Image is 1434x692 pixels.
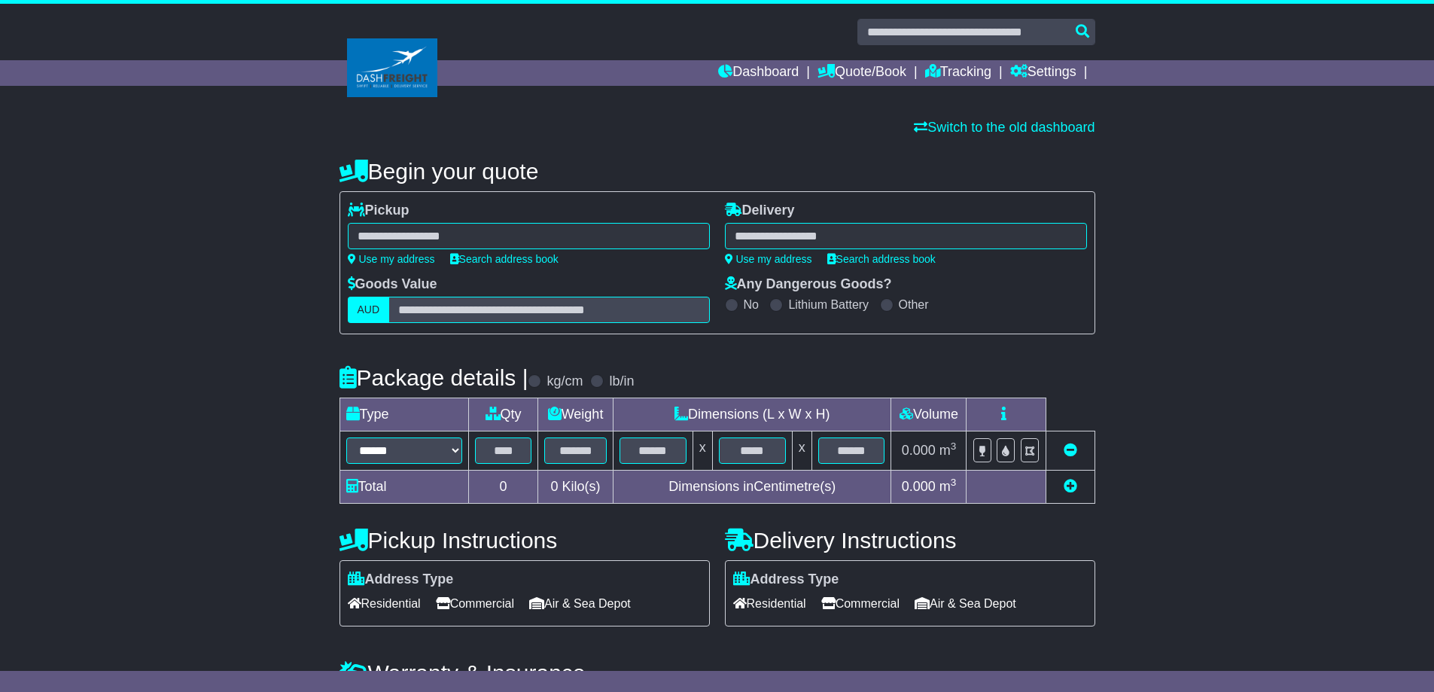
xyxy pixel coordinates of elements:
span: Residential [733,592,806,615]
td: x [792,431,811,471]
h4: Delivery Instructions [725,528,1095,553]
a: Use my address [725,253,812,265]
td: Weight [538,398,613,431]
a: Dashboard [718,60,799,86]
span: m [939,479,957,494]
td: Dimensions in Centimetre(s) [613,471,891,504]
label: Other [899,297,929,312]
td: 0 [469,471,538,504]
a: Use my address [348,253,435,265]
a: Quote/Book [817,60,906,86]
sup: 3 [951,477,957,488]
span: Commercial [821,592,900,615]
label: Delivery [725,203,795,219]
label: Address Type [348,572,454,588]
label: Any Dangerous Goods? [725,276,892,293]
span: Air & Sea Depot [529,592,631,615]
a: Search address book [827,253,936,265]
td: Kilo(s) [538,471,613,504]
h4: Begin your quote [339,159,1095,184]
h4: Pickup Instructions [339,528,710,553]
span: 0.000 [902,479,936,494]
a: Search address book [450,253,559,265]
a: Add new item [1064,479,1077,494]
span: m [939,443,957,458]
span: 0.000 [902,443,936,458]
label: lb/in [609,373,634,390]
td: Type [339,398,469,431]
span: Air & Sea Depot [915,592,1016,615]
td: x [693,431,712,471]
a: Tracking [925,60,991,86]
span: Residential [348,592,421,615]
td: Volume [891,398,967,431]
span: Commercial [436,592,514,615]
td: Qty [469,398,538,431]
a: Switch to the old dashboard [914,120,1095,135]
label: Lithium Battery [788,297,869,312]
label: Pickup [348,203,409,219]
td: Dimensions (L x W x H) [613,398,891,431]
sup: 3 [951,441,957,452]
label: AUD [348,297,390,323]
label: Goods Value [348,276,437,293]
span: 0 [551,479,559,494]
h4: Package details | [339,365,528,390]
label: kg/cm [547,373,583,390]
label: No [744,297,759,312]
a: Remove this item [1064,443,1077,458]
a: Settings [1010,60,1076,86]
h4: Warranty & Insurance [339,660,1095,685]
label: Address Type [733,572,839,588]
td: Total [339,471,469,504]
